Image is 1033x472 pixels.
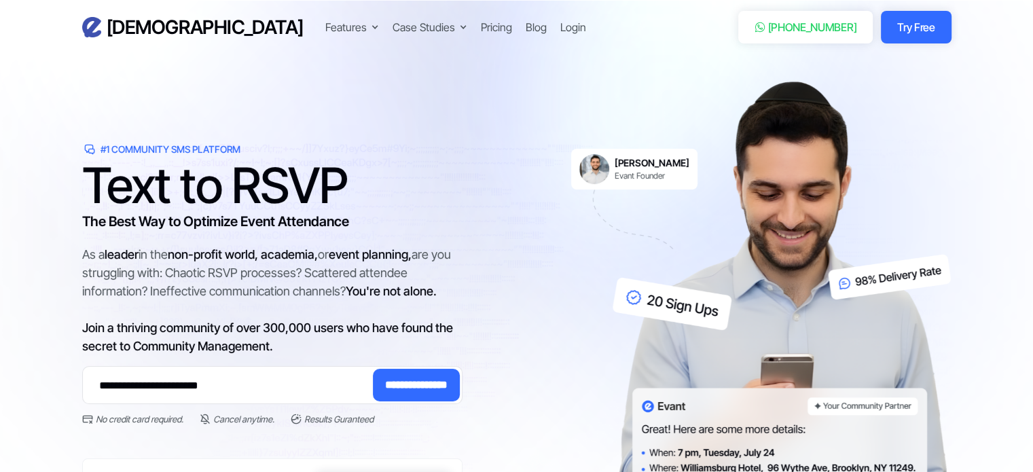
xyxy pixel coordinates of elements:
a: [PHONE_NUMBER] [738,11,873,43]
div: As a in the or are you struggling with: Chaotic RSVP processes? Scattered attendee information? I... [82,245,463,355]
a: Login [560,19,586,35]
h3: [DEMOGRAPHIC_DATA] [107,16,304,39]
span: leader [105,247,139,261]
div: Features [325,19,379,35]
form: Email Form 2 [82,366,463,426]
div: No credit card required. [96,412,183,426]
div: Features [325,19,367,35]
a: Blog [526,19,547,35]
span: You're not alone. [346,284,437,298]
div: Case Studies [393,19,455,35]
div: Results Guranteed [304,412,374,426]
div: Case Studies [393,19,467,35]
h3: The Best Way to Optimize Event Attendance [82,211,463,232]
span: Join a thriving community of over 300,000 users who have found the secret to Community Management. [82,321,453,353]
div: Cancel anytime. [213,412,274,426]
a: Pricing [481,19,512,35]
a: Try Free [881,11,951,43]
h6: [PERSON_NAME] [615,157,689,169]
div: #1 Community SMS Platform [101,143,240,156]
h1: Text to RSVP [82,165,463,206]
span: event planning, [329,247,412,261]
a: home [82,16,304,39]
span: non-profit world, academia, [168,247,318,261]
div: Evant Founder [615,170,689,181]
a: [PERSON_NAME]Evant Founder [571,149,697,189]
div: [PHONE_NUMBER] [768,19,857,35]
